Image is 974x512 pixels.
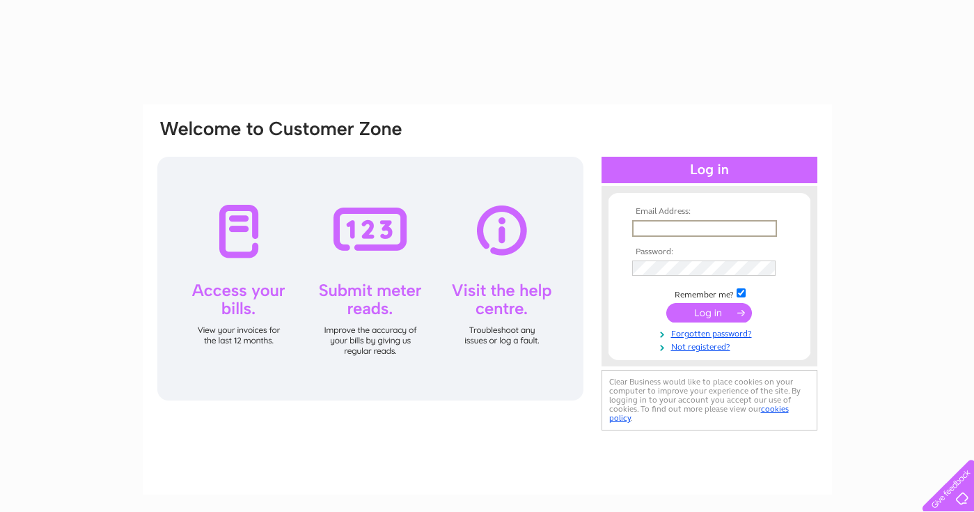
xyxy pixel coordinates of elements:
td: Remember me? [629,286,790,300]
input: Submit [666,303,752,323]
a: Forgotten password? [632,326,790,339]
th: Password: [629,247,790,257]
a: cookies policy [609,404,789,423]
div: Clear Business would like to place cookies on your computer to improve your experience of the sit... [602,370,817,430]
a: Not registered? [632,339,790,352]
th: Email Address: [629,207,790,217]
